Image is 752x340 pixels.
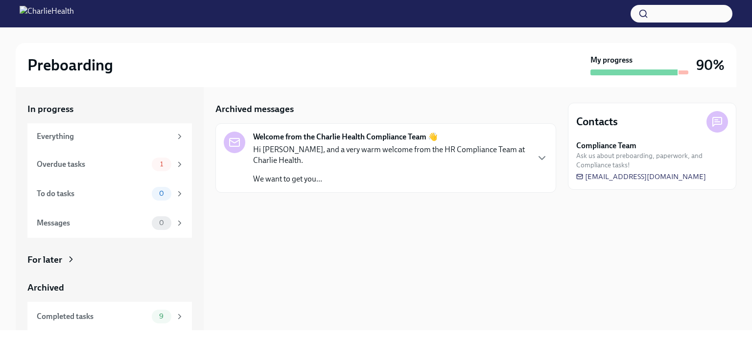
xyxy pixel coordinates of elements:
[153,313,169,320] span: 9
[27,302,192,331] a: Completed tasks9
[27,179,192,208] a: To do tasks0
[27,150,192,179] a: Overdue tasks1
[576,151,728,170] span: Ask us about preboarding, paperwork, and Compliance tasks!
[153,190,170,197] span: 0
[27,281,192,294] a: Archived
[696,56,725,74] h3: 90%
[37,218,148,228] div: Messages
[253,174,528,184] p: We want to get you...
[154,160,169,168] span: 1
[576,140,636,151] strong: Compliance Team
[27,55,113,75] h2: Preboarding
[37,188,148,199] div: To do tasks
[253,132,438,142] strong: Welcome from the Charlie Health Compliance Team 👋
[215,103,294,115] h5: Archived messages
[590,55,633,66] strong: My progress
[576,114,618,129] h4: Contacts
[37,311,148,322] div: Completed tasks
[37,159,148,170] div: Overdue tasks
[37,131,171,142] div: Everything
[253,144,528,166] p: Hi [PERSON_NAME], and a very warm welcome from the HR Compliance Team at Charlie Health.
[27,123,192,150] a: Everything
[20,6,74,22] img: CharlieHealth
[153,219,170,227] span: 0
[27,208,192,238] a: Messages0
[27,103,192,115] a: In progress
[27,253,62,266] div: For later
[27,253,192,266] a: For later
[576,172,706,181] a: [EMAIL_ADDRESS][DOMAIN_NAME]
